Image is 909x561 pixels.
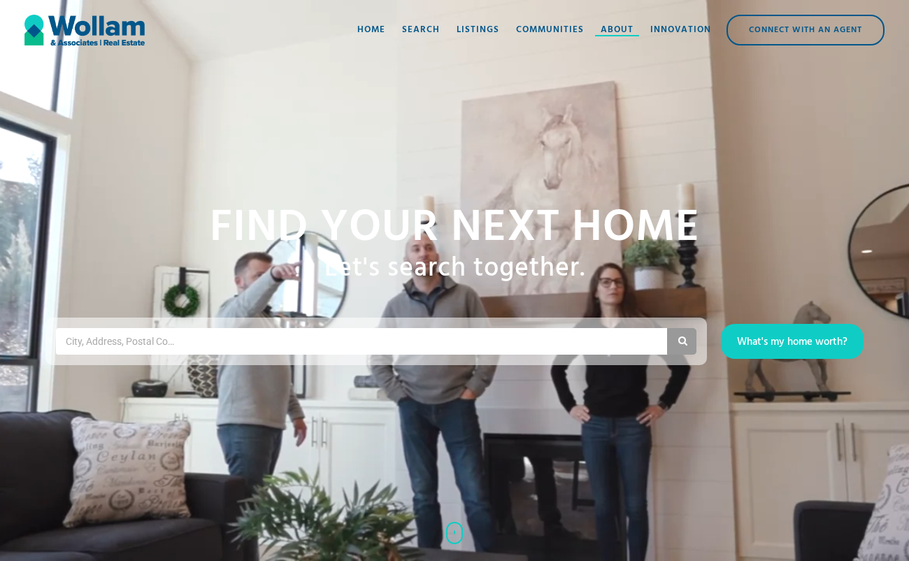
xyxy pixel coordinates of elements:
div: Communities [516,23,584,37]
a: Innovation [642,9,720,51]
div: Search [402,23,440,37]
div: Listings [457,23,499,37]
a: What's my home worth? [721,324,864,359]
input: City, Address, Postal Code, MLS ID [64,331,179,352]
div: Connect with an Agent [728,16,883,44]
h1: Let's search together. [324,253,585,285]
div: Innovation [650,23,711,37]
a: Listings [448,9,508,51]
div: About [601,23,634,37]
a: Connect with an Agent [727,15,885,45]
div: Home [357,23,385,37]
a: Home [349,9,394,51]
a: About [592,9,642,51]
a: Communities [508,9,592,51]
a: Search [394,9,448,51]
h1: Find your NExt home [210,204,700,253]
a: home [24,9,145,51]
button: Search [667,328,696,355]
